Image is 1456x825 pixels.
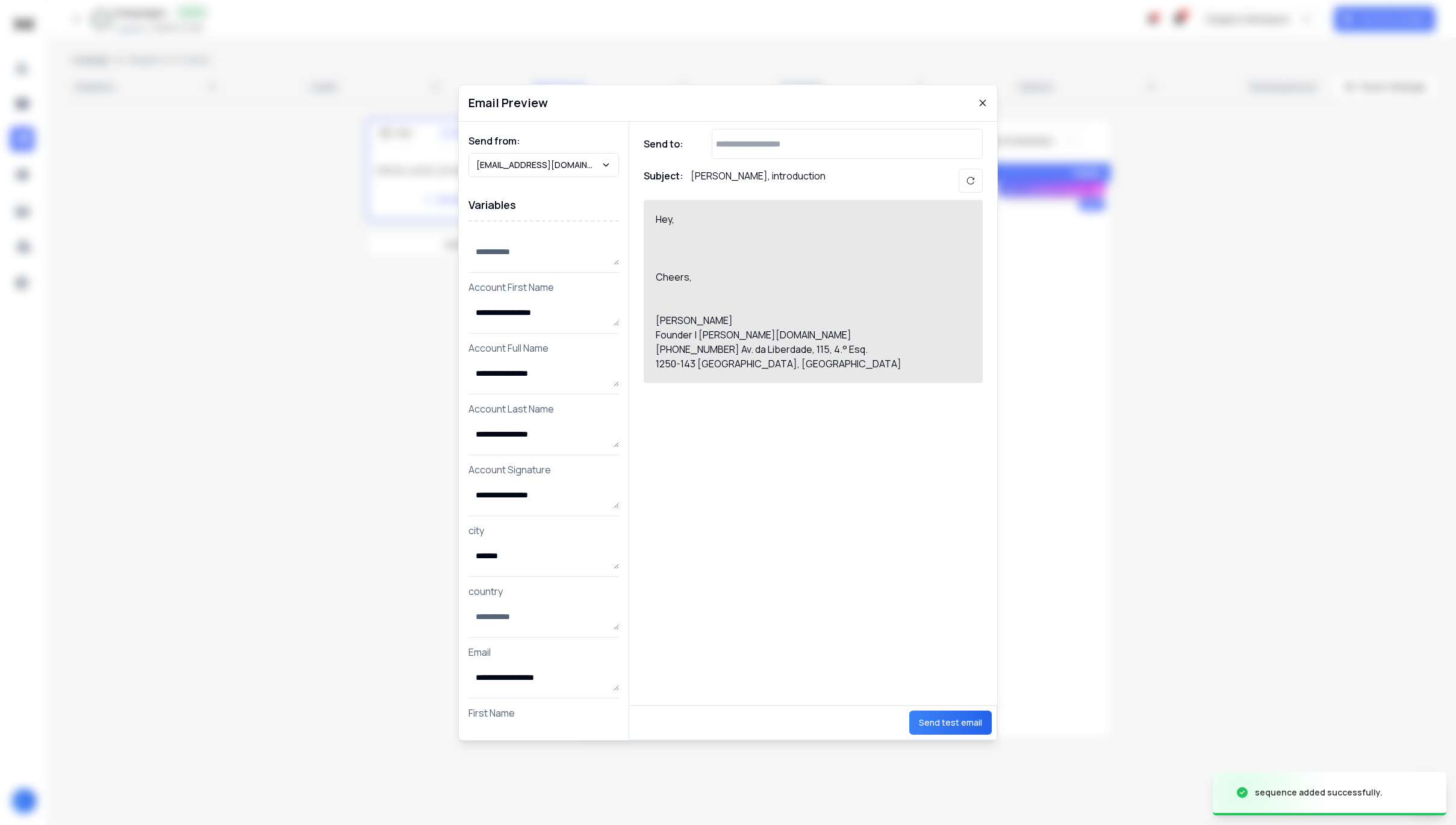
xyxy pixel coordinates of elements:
[644,137,692,151] h1: Send to:
[468,645,619,659] p: Email
[691,169,826,193] p: [PERSON_NAME], introduction
[1255,786,1383,799] div: sequence added successfully.
[468,402,619,416] p: Account Last Name
[476,159,601,171] p: [EMAIL_ADDRESS][DOMAIN_NAME]
[468,584,619,599] p: country
[468,189,619,222] h1: Variables
[468,341,619,355] p: Account Full Name
[909,711,992,735] button: Send test email
[468,95,548,111] h1: Email Preview
[468,523,619,538] p: city
[468,462,619,477] p: Account Signature
[656,212,901,371] div: Hey, Cheers, [PERSON_NAME] Founder | [PERSON_NAME][DOMAIN_NAME] ‪ [PHONE_NUMBER]‬ Av. da Liberdad...
[468,134,619,148] h1: Send from:
[468,280,619,294] p: Account First Name
[468,706,619,720] p: First Name
[644,169,683,193] h1: Subject:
